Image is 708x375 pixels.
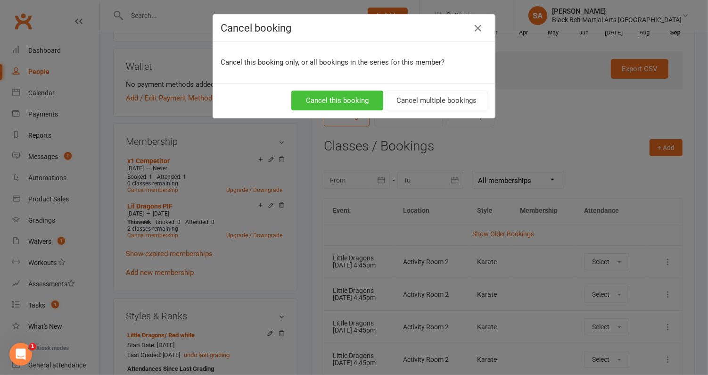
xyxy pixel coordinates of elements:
[9,343,32,366] iframe: Intercom live chat
[221,57,487,68] p: Cancel this booking only, or all bookings in the series for this member?
[386,91,487,110] button: Cancel multiple bookings
[29,343,36,350] span: 1
[470,21,486,36] button: Close
[291,91,383,110] button: Cancel this booking
[221,22,487,34] h4: Cancel booking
